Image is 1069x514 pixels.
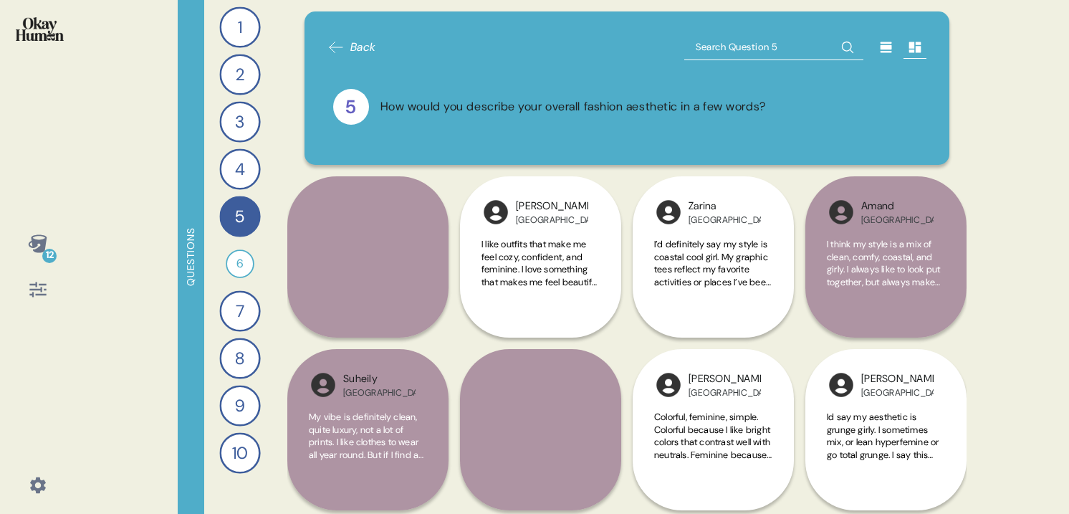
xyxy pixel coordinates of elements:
[219,54,260,95] div: 2
[350,39,376,56] span: Back
[380,98,766,116] div: How would you describe your overall fashion aesthetic in a few words?
[219,290,260,331] div: 7
[827,238,941,401] span: I think my style is a mix of clean, comfy, coastal, and girly. I always like to look put together...
[654,371,683,399] img: l1ibTKarBSWXLOhlfT5LxFP+OttMJpPJZDKZTCbz9PgHEggSPYjZSwEAAAAASUVORK5CYII=
[861,199,934,214] div: Amand
[827,198,855,227] img: l1ibTKarBSWXLOhlfT5LxFP+OttMJpPJZDKZTCbz9PgHEggSPYjZSwEAAAAASUVORK5CYII=
[219,432,260,473] div: 10
[309,371,337,399] img: l1ibTKarBSWXLOhlfT5LxFP+OttMJpPJZDKZTCbz9PgHEggSPYjZSwEAAAAASUVORK5CYII=
[219,148,260,189] div: 4
[343,387,416,399] div: [GEOGRAPHIC_DATA]
[654,238,771,427] span: I’d definitely say my style is coastal cool girl. My graphic tees reflect my favorite activities ...
[516,214,588,226] div: [GEOGRAPHIC_DATA]
[861,371,934,387] div: [PERSON_NAME]
[827,371,855,399] img: l1ibTKarBSWXLOhlfT5LxFP+OttMJpPJZDKZTCbz9PgHEggSPYjZSwEAAAAASUVORK5CYII=
[689,371,761,387] div: [PERSON_NAME]
[689,214,761,226] div: [GEOGRAPHIC_DATA]
[689,387,761,399] div: [GEOGRAPHIC_DATA]
[219,101,260,142] div: 3
[861,214,934,226] div: [GEOGRAPHIC_DATA]
[219,338,260,379] div: 8
[343,371,416,387] div: Suheily
[16,17,64,41] img: okayhuman.3b1b6348.png
[219,196,260,237] div: 5
[219,385,260,426] div: 9
[684,34,863,60] input: Search Question 5
[481,238,599,452] span: I like outfits that make me feel cozy, confident, and feminine. I love something that makes me fe...
[861,387,934,399] div: [GEOGRAPHIC_DATA]
[226,249,254,278] div: 6
[481,198,510,227] img: l1ibTKarBSWXLOhlfT5LxFP+OttMJpPJZDKZTCbz9PgHEggSPYjZSwEAAAAASUVORK5CYII=
[42,249,57,263] div: 12
[219,6,260,47] div: 1
[516,199,588,214] div: [PERSON_NAME]
[689,199,761,214] div: Zarina
[333,89,369,125] div: 5
[654,198,683,227] img: l1ibTKarBSWXLOhlfT5LxFP+OttMJpPJZDKZTCbz9PgHEggSPYjZSwEAAAAASUVORK5CYII=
